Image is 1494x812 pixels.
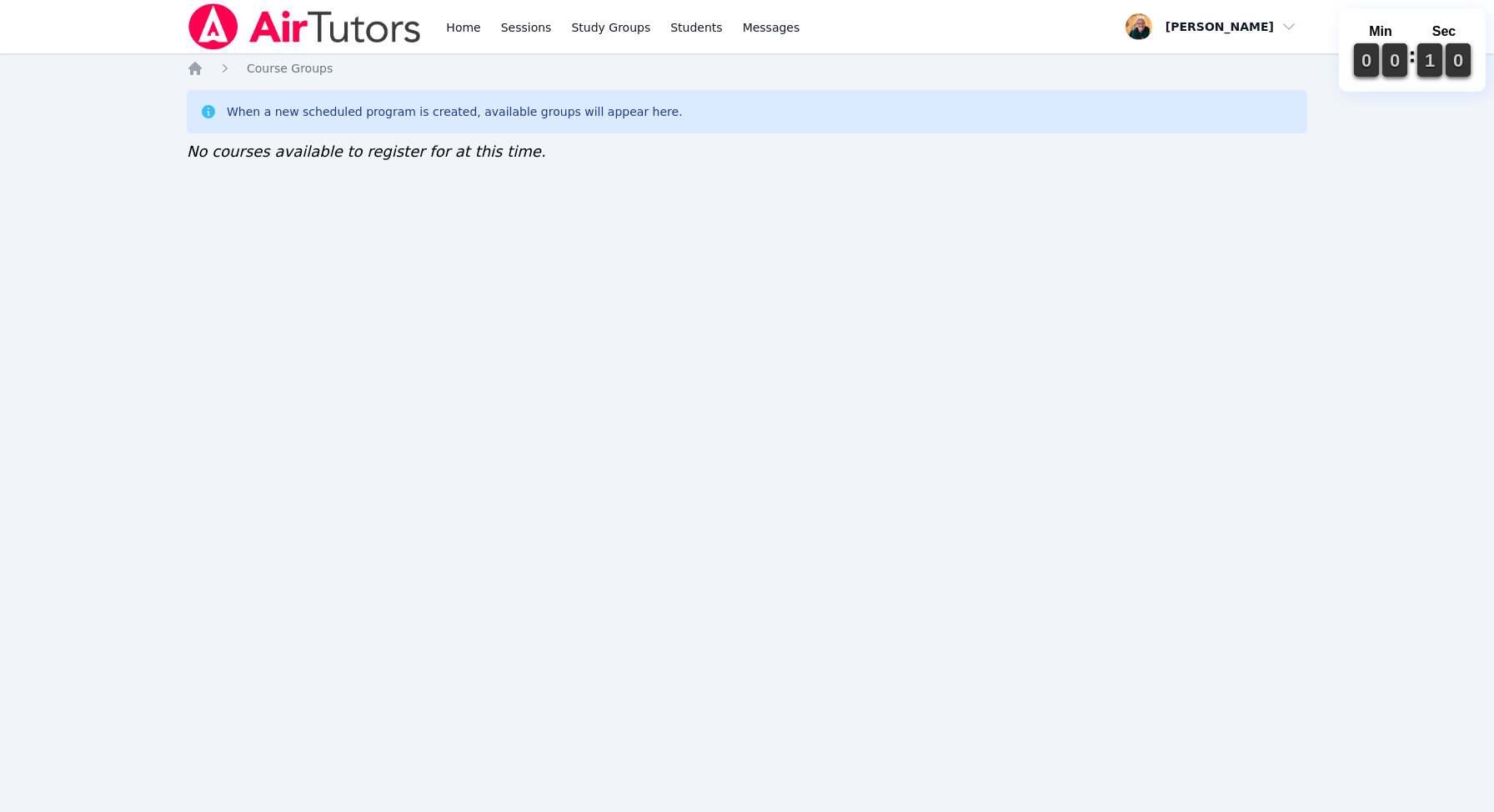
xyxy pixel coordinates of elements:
[247,60,333,77] a: Course Groups
[187,143,546,160] span: No courses available to register for at this time.
[247,62,333,75] span: Course Groups
[187,3,423,50] img: Air Tutors
[743,19,800,36] span: Messages
[187,60,1307,77] nav: Breadcrumb
[227,103,683,120] div: When a new scheduled program is created, available groups will appear here.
